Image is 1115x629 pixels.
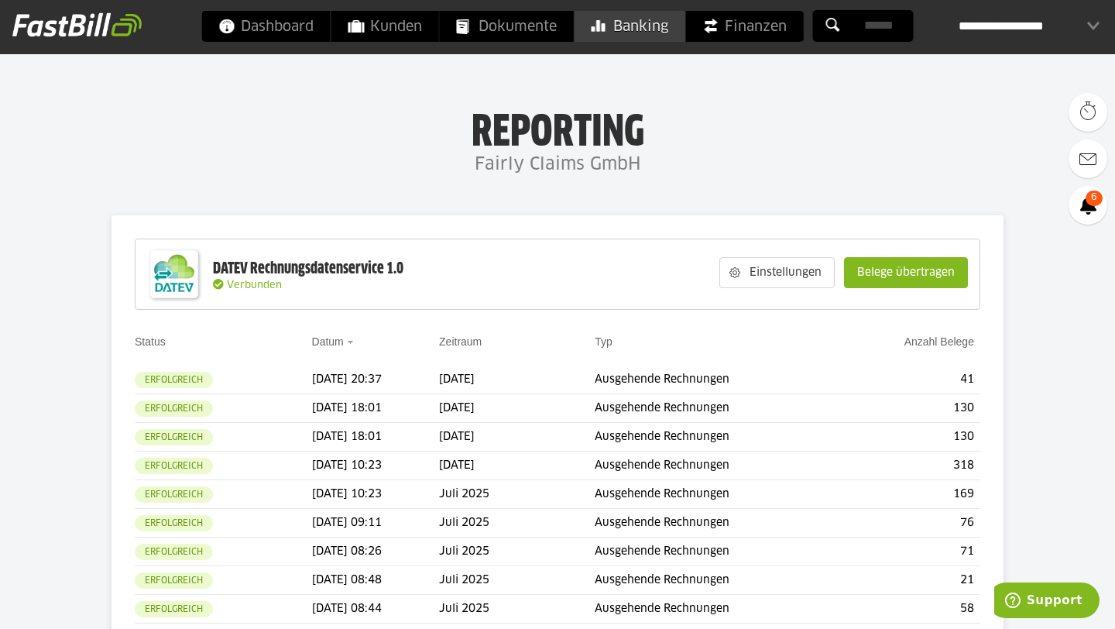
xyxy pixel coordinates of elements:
sl-badge: Erfolgreich [135,486,213,503]
sl-badge: Erfolgreich [135,572,213,589]
span: 6 [1086,191,1103,206]
td: 58 [841,595,980,624]
sl-badge: Erfolgreich [135,515,213,531]
a: Typ [595,335,612,348]
td: [DATE] [439,366,595,394]
td: [DATE] 10:23 [312,452,440,480]
td: 41 [841,366,980,394]
a: Status [135,335,166,348]
td: [DATE] 08:48 [312,566,440,595]
td: Juli 2025 [439,509,595,538]
td: [DATE] [439,423,595,452]
td: Ausgehende Rechnungen [595,538,841,566]
td: Juli 2025 [439,480,595,509]
a: 6 [1069,186,1107,225]
span: Dashboard [219,11,314,42]
h1: Reporting [155,109,960,150]
td: 21 [841,566,980,595]
td: 169 [841,480,980,509]
sl-button: Einstellungen [719,257,835,288]
a: Kunden [331,11,439,42]
sl-button: Belege übertragen [844,257,968,288]
img: sort_desc.gif [347,341,357,344]
td: Juli 2025 [439,595,595,624]
span: Verbunden [227,280,282,290]
td: [DATE] 08:44 [312,595,440,624]
td: 130 [841,394,980,423]
td: [DATE] 10:23 [312,480,440,509]
td: [DATE] 18:01 [312,394,440,423]
td: Juli 2025 [439,538,595,566]
td: [DATE] 08:26 [312,538,440,566]
td: Ausgehende Rechnungen [595,366,841,394]
a: Zeitraum [439,335,482,348]
div: DATEV Rechnungsdatenservice 1.0 [213,259,403,279]
sl-badge: Erfolgreich [135,429,213,445]
sl-badge: Erfolgreich [135,544,213,560]
td: 318 [841,452,980,480]
a: Dokumente [440,11,574,42]
td: Ausgehende Rechnungen [595,394,841,423]
img: DATEV-Datenservice Logo [143,243,205,305]
span: Kunden [348,11,422,42]
td: 76 [841,509,980,538]
a: Banking [575,11,685,42]
td: 71 [841,538,980,566]
span: Dokumente [457,11,557,42]
a: Finanzen [686,11,804,42]
a: Datum [312,335,344,348]
td: [DATE] 09:11 [312,509,440,538]
td: Ausgehende Rechnungen [595,480,841,509]
span: Banking [592,11,668,42]
iframe: Öffnet ein Widget, in dem Sie weitere Informationen finden [994,583,1100,621]
td: [DATE] [439,394,595,423]
td: Ausgehende Rechnungen [595,452,841,480]
a: Dashboard [202,11,331,42]
td: Ausgehende Rechnungen [595,595,841,624]
span: Finanzen [703,11,787,42]
sl-badge: Erfolgreich [135,601,213,617]
img: fastbill_logo_white.png [12,12,142,37]
td: Ausgehende Rechnungen [595,509,841,538]
sl-badge: Erfolgreich [135,458,213,474]
td: Ausgehende Rechnungen [595,566,841,595]
td: [DATE] 20:37 [312,366,440,394]
a: Anzahl Belege [904,335,974,348]
sl-badge: Erfolgreich [135,372,213,388]
td: [DATE] [439,452,595,480]
td: Juli 2025 [439,566,595,595]
td: 130 [841,423,980,452]
sl-badge: Erfolgreich [135,400,213,417]
td: Ausgehende Rechnungen [595,423,841,452]
td: [DATE] 18:01 [312,423,440,452]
